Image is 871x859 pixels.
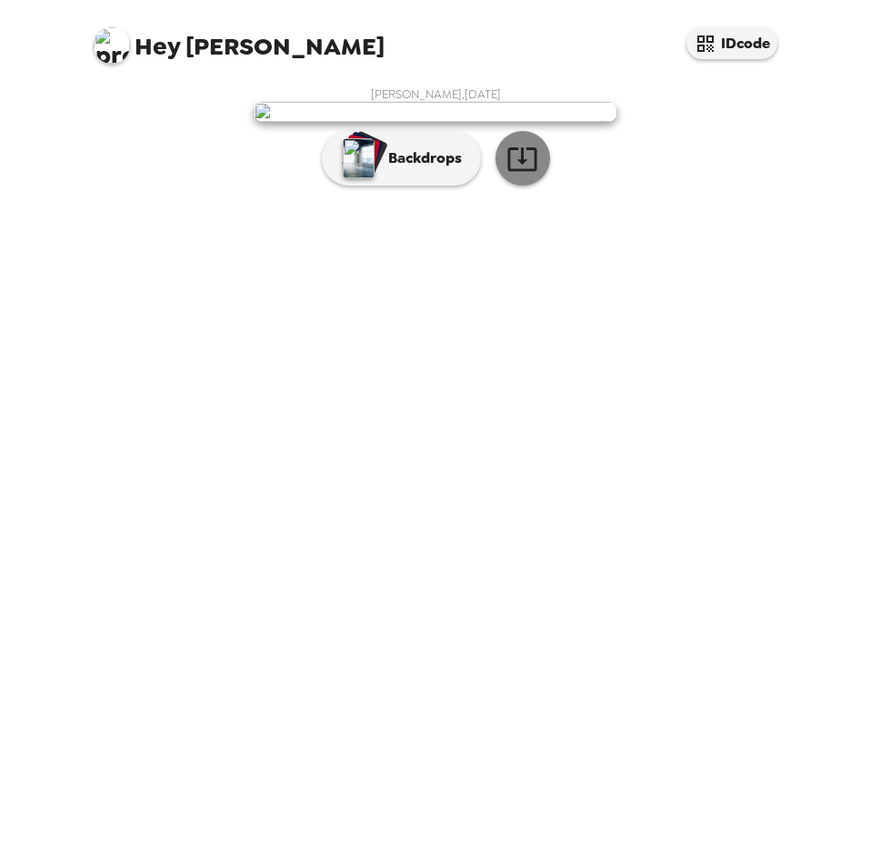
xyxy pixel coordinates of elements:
[94,27,130,64] img: profile pic
[686,27,777,59] button: IDcode
[322,131,481,186] button: Backdrops
[371,86,501,102] span: [PERSON_NAME] , [DATE]
[379,147,462,169] p: Backdrops
[94,18,385,59] span: [PERSON_NAME]
[135,30,180,63] span: Hey
[254,102,617,122] img: user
